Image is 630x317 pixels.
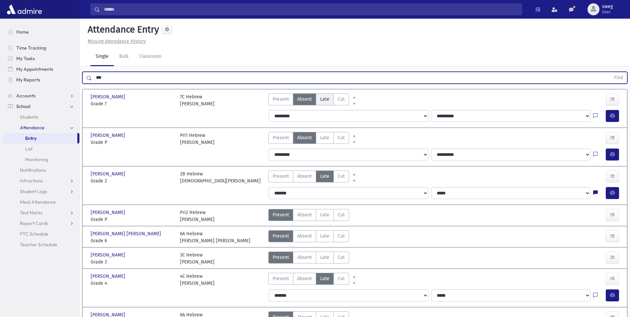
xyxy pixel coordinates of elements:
a: My Appointments [3,64,79,74]
span: [PERSON_NAME] [91,132,127,139]
span: Late [320,275,329,282]
u: Missing Attendance History [88,39,146,44]
a: Monitoring [3,154,79,165]
div: 3C Hebrew [PERSON_NAME] [180,252,215,265]
span: Cut [338,96,345,103]
span: My Appointments [16,66,53,72]
span: Absent [297,173,312,180]
div: 4C Hebrew [PERSON_NAME] [180,273,215,287]
a: List [3,144,79,154]
span: Grade P [91,216,173,223]
span: Report Cards [20,220,48,226]
span: [PERSON_NAME] [91,170,127,177]
a: PTC Schedule [3,229,79,239]
span: Notifications [20,167,46,173]
a: Report Cards [3,218,79,229]
div: AttTypes [268,252,349,265]
span: Grade 3 [91,259,173,265]
a: Accounts [3,90,79,101]
button: Find [610,72,627,83]
span: [PERSON_NAME] [91,273,127,280]
span: Present [273,134,289,141]
span: School [16,103,30,109]
span: Late [320,211,329,218]
a: Missing Attendance History [85,39,146,44]
span: Teacher Schedule [20,242,57,248]
span: Accounts [16,93,36,99]
div: Pri2 Hebrew [PERSON_NAME] [180,209,215,223]
span: PTC Schedule [20,231,48,237]
span: Absent [297,96,312,103]
span: Absent [297,211,312,218]
div: AttTypes [268,209,349,223]
a: Students [3,112,79,122]
span: Grade 6 [91,237,173,244]
span: Cut [338,134,345,141]
a: Meal Attendance [3,197,79,207]
span: Home [16,29,29,35]
a: Notifications [3,165,79,175]
a: Bulk [114,48,134,66]
span: Attendance [20,125,45,131]
span: Grade 2 [91,177,173,184]
span: [PERSON_NAME] [91,252,127,259]
div: AttTypes [268,93,349,107]
div: AttTypes [268,132,349,146]
a: Home [3,27,79,37]
span: Grade 7 [91,100,173,107]
span: Time Tracking [16,45,46,51]
span: Absent [297,233,312,240]
a: My Reports [3,74,79,85]
span: Present [273,275,289,282]
span: Late [320,173,329,180]
span: Grade P [91,139,173,146]
span: Cut [338,233,345,240]
span: Absent [297,275,312,282]
span: Present [273,96,289,103]
span: Cut [338,211,345,218]
a: Student Logs [3,186,79,197]
span: [PERSON_NAME] [91,209,127,216]
a: Teacher Schedule [3,239,79,250]
a: Classroom [134,48,167,66]
a: Time Tracking [3,43,79,53]
a: School [3,101,79,112]
span: [PERSON_NAME] [PERSON_NAME] [91,230,162,237]
span: Students [20,114,38,120]
span: Infractions [20,178,43,184]
div: 7C Hebrew [PERSON_NAME] [180,93,215,107]
span: [PERSON_NAME] [91,93,127,100]
span: Monitoring [25,157,48,162]
div: AttTypes [268,273,349,287]
span: Cut [338,173,345,180]
span: User [602,9,613,15]
span: Late [320,96,329,103]
div: 6A Hebrew [PERSON_NAME] [PERSON_NAME] [180,230,250,244]
input: Search [100,3,522,15]
span: Meal Attendance [20,199,56,205]
span: Entry [25,135,37,141]
span: Absent [297,134,312,141]
span: Present [273,173,289,180]
span: Cut [338,275,345,282]
span: Late [320,254,329,261]
span: sweg [602,4,613,9]
span: My Reports [16,77,40,83]
img: AdmirePro [5,3,44,16]
div: AttTypes [268,170,349,184]
span: Absent [297,254,312,261]
span: Present [273,233,289,240]
span: Student Logs [20,188,47,194]
span: My Tasks [16,55,35,61]
span: List [25,146,33,152]
h5: Attendance Entry [85,24,159,35]
a: Single [90,48,114,66]
span: Late [320,233,329,240]
a: Test Marks [3,207,79,218]
a: Entry [3,133,77,144]
span: Late [320,134,329,141]
a: My Tasks [3,53,79,64]
a: Attendance [3,122,79,133]
span: Cut [338,254,345,261]
span: Present [273,254,289,261]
